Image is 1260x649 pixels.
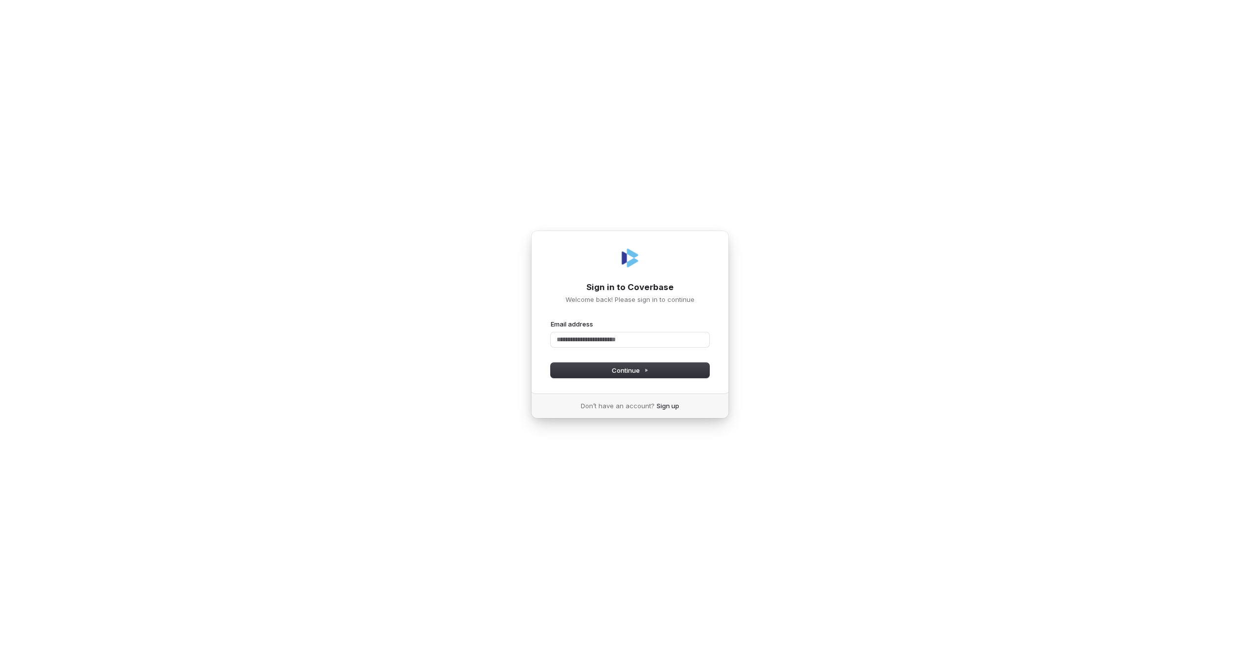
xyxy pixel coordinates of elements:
h1: Sign in to Coverbase [551,282,709,293]
span: Continue [612,366,649,375]
label: Email address [551,320,593,328]
button: Continue [551,363,709,378]
img: Coverbase [618,246,642,270]
span: Don’t have an account? [581,401,655,410]
p: Welcome back! Please sign in to continue [551,295,709,304]
a: Sign up [657,401,679,410]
